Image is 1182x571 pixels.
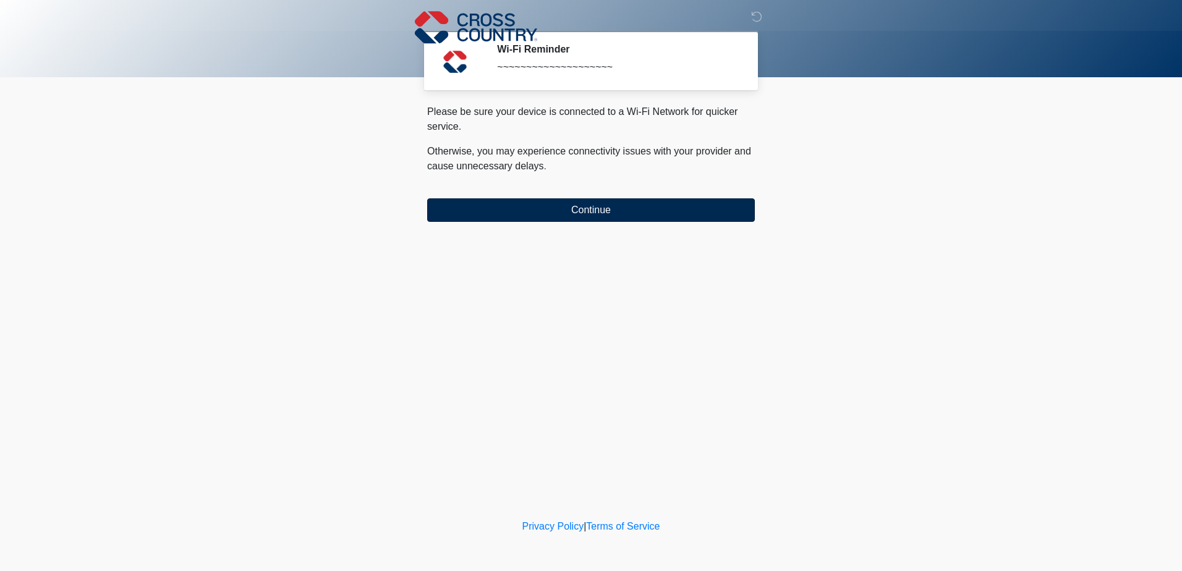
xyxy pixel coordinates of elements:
[427,198,755,222] button: Continue
[427,144,755,174] p: Otherwise, you may experience connectivity issues with your provider and cause unnecessary delays
[586,521,660,531] a: Terms of Service
[584,521,586,531] a: |
[415,9,537,45] img: Cross Country Logo
[497,60,736,75] div: ~~~~~~~~~~~~~~~~~~~~
[544,161,546,171] span: .
[427,104,755,134] p: Please be sure your device is connected to a Wi-Fi Network for quicker service.
[522,521,584,531] a: Privacy Policy
[436,43,474,80] img: Agent Avatar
